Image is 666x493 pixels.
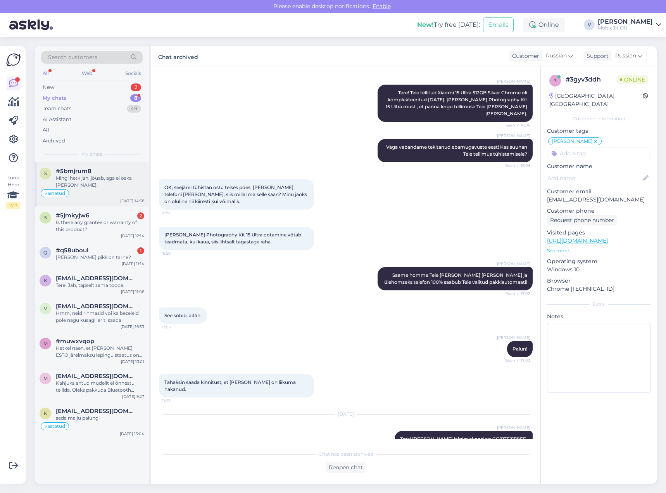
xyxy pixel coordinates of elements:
[566,75,617,84] div: # 3gyv3ddh
[56,338,94,345] span: #muwxvqop
[56,380,144,394] div: Kahjuks antud mudelit ei õnnestu tellida. Oleks pakkuda Bluetooth peakomplekt Fixed Talk 2 [URL][...
[43,116,71,123] div: AI Assistant
[161,324,190,330] span: 17:03
[80,68,94,78] div: Web
[497,425,530,431] span: [PERSON_NAME]
[164,312,202,318] span: See sobib, aitäh.
[124,68,143,78] div: Socials
[56,212,89,219] span: #5jmkyjw6
[6,174,20,209] div: Look Here
[44,278,47,283] span: k
[547,215,617,226] div: Request phone number
[56,303,136,310] span: valdokivimagi@hotmail.com
[523,18,565,32] div: Online
[547,301,650,308] div: Extra
[161,210,190,216] span: 16:56
[121,359,144,365] div: [DATE] 13:01
[497,78,530,84] span: [PERSON_NAME]
[159,411,533,418] div: [DATE]
[44,410,47,416] span: k
[547,229,650,237] p: Visited pages
[158,51,198,61] label: Chat archived
[386,90,528,116] span: Tere! Teie tellitud Xiaomi 15 Ultra 512GB Silver Chrome oli komplekteeritud [DATE]. [PERSON_NAME]...
[56,282,144,289] div: Tere! Jah, täpselt sama toode.
[483,17,514,32] button: Emails
[501,122,530,128] span: Seen ✓ 16:06
[547,162,650,170] p: Customer name
[384,272,528,285] span: Saame homme Teie [PERSON_NAME] [PERSON_NAME] ja ülehomseks telefon 100% saabub Teie valitud pakki...
[400,436,527,442] span: Tere! [PERSON_NAME] jälgimiskood on CC817521118EE.
[509,52,539,60] div: Customer
[43,94,67,102] div: My chats
[161,250,190,256] span: 16:59
[43,375,48,381] span: m
[547,127,650,135] p: Customer tags
[547,312,650,321] p: Notes
[598,25,653,31] div: Mobix JK OÜ
[598,19,661,31] a: [PERSON_NAME]Mobix JK OÜ
[6,202,20,209] div: 2 / 3
[164,379,297,392] span: Tahaksin saada kinnitust, et [PERSON_NAME] on liikuma hakanud.
[501,163,530,168] span: Seen ✓ 16:06
[120,431,144,437] div: [DATE] 15:04
[386,144,528,157] span: Väga vabandame tekitanud ebamugavuste eest! Kas suunan Teie tellimus tühistamisele?
[56,408,136,415] span: kangrokarin@hot.ee
[44,215,47,220] span: 5
[45,191,65,196] span: vastatud
[549,92,643,108] div: [GEOGRAPHIC_DATA], [GEOGRAPHIC_DATA]
[547,285,650,293] p: Chrome [TECHNICAL_ID]
[547,187,650,196] p: Customer email
[56,247,88,254] span: #q58uboul
[584,19,595,30] div: V
[161,398,190,404] span: 21:23
[45,424,65,429] span: vastatud
[44,306,47,311] span: v
[164,232,302,245] span: [PERSON_NAME] Photography Kit 15 Ultra ootamine võtab teadmata, kui kaua, siis lihtsalt tagastage...
[547,266,650,274] p: Windows 10
[122,261,144,267] div: [DATE] 11:14
[6,52,21,67] img: Askly Logo
[319,451,373,458] span: Chat has been archived
[43,83,54,91] div: New
[497,335,530,340] span: [PERSON_NAME]
[44,170,47,176] span: 5
[43,340,48,346] span: m
[598,19,653,25] div: [PERSON_NAME]
[547,148,650,159] input: Add a tag
[547,196,650,204] p: [EMAIL_ADDRESS][DOMAIN_NAME]
[120,198,144,204] div: [DATE] 14:58
[547,277,650,285] p: Browser
[56,310,144,324] div: Hmm, neid rihmasid või ka bezeleid pole nagu kusagil eriti saada
[554,78,557,83] span: 3
[56,373,136,380] span: merekoolaa@gmail.com
[48,53,97,61] span: Search customers
[547,174,642,182] input: Add name
[127,105,141,113] div: 49
[547,237,608,244] a: [URL][DOMAIN_NAME]
[370,3,393,10] span: Enable
[81,151,102,158] span: My chats
[547,257,650,266] p: Operating system
[501,291,530,297] span: Seen ✓ 17:02
[43,126,49,134] div: All
[512,346,527,352] span: Palun!
[121,233,144,239] div: [DATE] 12:14
[501,358,530,363] span: Seen ✓ 17:03
[137,212,144,219] div: 2
[546,52,567,60] span: Russian
[43,137,65,145] div: Archived
[122,394,144,399] div: [DATE] 9:27
[326,462,366,473] div: Reopen chat
[137,247,144,254] div: 1
[615,52,636,60] span: Russian
[56,168,91,175] span: #5bmjrum8
[164,184,308,204] span: OK, seejärel tühistan ostu teises poes. [PERSON_NAME] telefoni [PERSON_NAME], siis millal ma sell...
[617,75,648,84] span: Online
[497,261,530,267] span: [PERSON_NAME]
[583,52,609,60] div: Support
[547,207,650,215] p: Customer phone
[121,324,144,330] div: [DATE] 16:33
[552,139,593,144] span: [PERSON_NAME]
[130,94,141,102] div: 8
[547,115,650,122] div: Customer information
